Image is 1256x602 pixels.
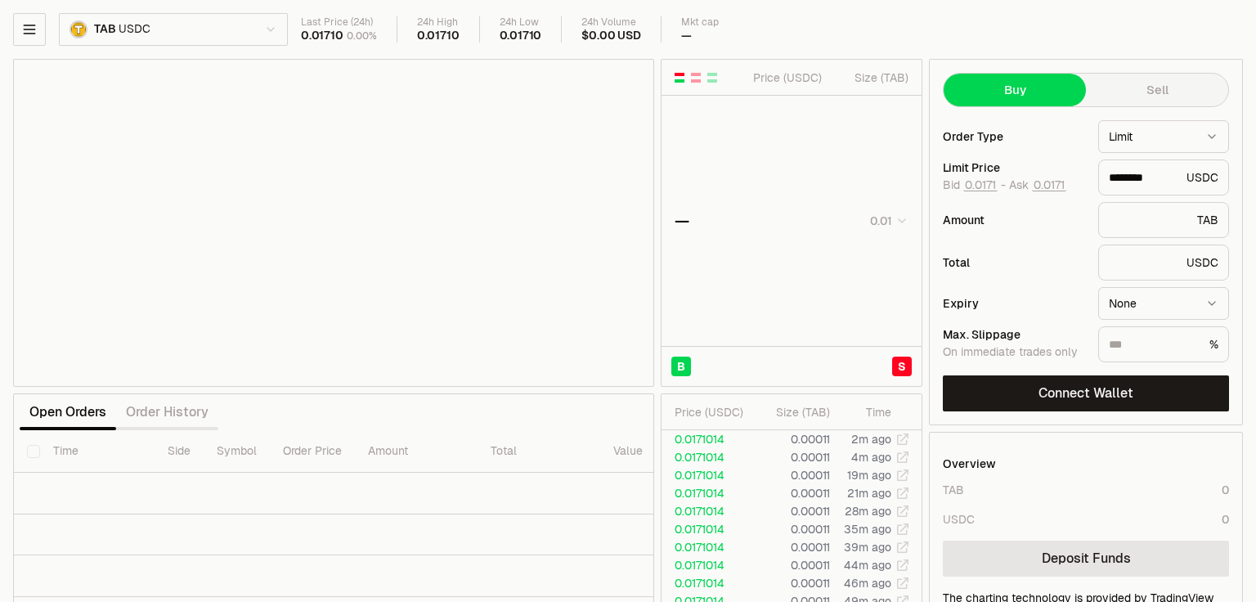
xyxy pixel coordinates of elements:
[500,16,542,29] div: 24h Low
[155,430,204,473] th: Side
[943,257,1085,268] div: Total
[943,511,975,528] div: USDC
[478,430,600,473] th: Total
[768,404,830,420] div: Size ( TAB )
[755,556,831,574] td: 0.00011
[500,29,542,43] div: 0.01710
[1098,287,1229,320] button: None
[943,298,1085,309] div: Expiry
[836,70,908,86] div: Size ( TAB )
[943,178,1006,193] span: Bid -
[662,448,755,466] td: 0.0171014
[673,71,686,84] button: Show Buy and Sell Orders
[417,29,460,43] div: 0.01710
[963,178,998,191] button: 0.0171
[662,538,755,556] td: 0.0171014
[844,576,891,591] time: 46m ago
[943,329,1085,340] div: Max. Slippage
[675,404,754,420] div: Price ( USDC )
[943,162,1085,173] div: Limit Price
[662,556,755,574] td: 0.0171014
[301,29,343,43] div: 0.01710
[1098,326,1229,362] div: %
[845,504,891,519] time: 28m ago
[14,60,653,386] iframe: Financial Chart
[662,520,755,538] td: 0.0171014
[844,540,891,555] time: 39m ago
[943,541,1229,577] a: Deposit Funds
[662,574,755,592] td: 0.0171014
[301,16,377,29] div: Last Price (24h)
[40,430,155,473] th: Time
[581,16,640,29] div: 24h Volume
[749,70,822,86] div: Price ( USDC )
[755,430,831,448] td: 0.00011
[94,22,115,37] span: TAB
[681,29,692,43] div: —
[844,522,891,537] time: 35m ago
[755,484,831,502] td: 0.00011
[1098,245,1229,281] div: USDC
[1086,74,1228,106] button: Sell
[1098,159,1229,195] div: USDC
[943,131,1085,142] div: Order Type
[755,502,831,520] td: 0.00011
[943,375,1229,411] button: Connect Wallet
[662,484,755,502] td: 0.0171014
[865,211,908,231] button: 0.01
[943,214,1085,226] div: Amount
[851,432,891,447] time: 2m ago
[27,445,40,458] button: Select all
[1222,511,1229,528] div: 0
[1032,178,1066,191] button: 0.0171
[755,520,831,538] td: 0.00011
[417,16,460,29] div: 24h High
[355,430,478,473] th: Amount
[755,574,831,592] td: 0.00011
[943,345,1085,360] div: On immediate trades only
[943,456,996,472] div: Overview
[847,468,891,483] time: 19m ago
[347,29,377,43] div: 0.00%
[204,430,270,473] th: Symbol
[689,71,702,84] button: Show Sell Orders Only
[847,486,891,501] time: 21m ago
[755,538,831,556] td: 0.00011
[1098,120,1229,153] button: Limit
[675,209,689,232] div: —
[270,430,355,473] th: Order Price
[1098,202,1229,238] div: TAB
[662,466,755,484] td: 0.0171014
[851,450,891,465] time: 4m ago
[662,502,755,520] td: 0.0171014
[844,404,891,420] div: Time
[755,448,831,466] td: 0.00011
[71,22,86,37] img: TAB Logo
[581,29,640,43] div: $0.00 USD
[898,358,906,375] span: S
[116,396,218,429] button: Order History
[706,71,719,84] button: Show Buy Orders Only
[755,466,831,484] td: 0.00011
[1009,178,1066,193] span: Ask
[943,482,964,498] div: TAB
[681,16,719,29] div: Mkt cap
[119,22,150,37] span: USDC
[944,74,1086,106] button: Buy
[677,358,685,375] span: B
[600,430,656,473] th: Value
[20,396,116,429] button: Open Orders
[844,558,891,573] time: 44m ago
[1222,482,1229,498] div: 0
[662,430,755,448] td: 0.0171014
